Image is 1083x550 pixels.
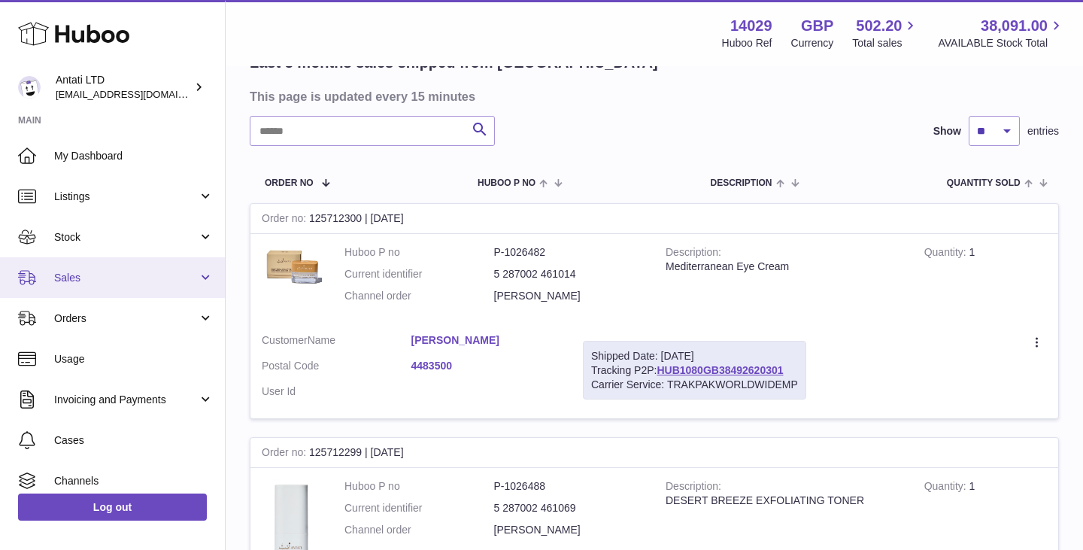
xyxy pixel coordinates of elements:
[730,16,772,36] strong: 14029
[411,333,561,348] a: [PERSON_NAME]
[265,178,314,188] span: Order No
[722,36,772,50] div: Huboo Ref
[591,378,798,392] div: Carrier Service: TRAKPAKWORLDWIDEMP
[494,267,644,281] dd: 5 287002 461014
[947,178,1021,188] span: Quantity Sold
[344,523,494,537] dt: Channel order
[250,204,1058,234] div: 125712300 | [DATE]
[54,393,198,407] span: Invoicing and Payments
[262,212,309,228] strong: Order no
[344,267,494,281] dt: Current identifier
[262,446,309,462] strong: Order no
[54,190,198,204] span: Listings
[262,359,411,377] dt: Postal Code
[852,16,919,50] a: 502.20 Total sales
[54,230,198,245] span: Stock
[344,479,494,494] dt: Huboo P no
[494,523,644,537] dd: [PERSON_NAME]
[54,311,198,326] span: Orders
[494,245,644,260] dd: P-1026482
[494,479,644,494] dd: P-1026488
[583,341,806,400] div: Tracking P2P:
[1027,124,1059,138] span: entries
[478,178,535,188] span: Huboo P no
[411,359,561,373] a: 4483500
[494,501,644,515] dd: 5 287002 461069
[494,289,644,303] dd: [PERSON_NAME]
[262,384,411,399] dt: User Id
[924,480,969,496] strong: Quantity
[938,36,1065,50] span: AVAILABLE Stock Total
[666,480,721,496] strong: Description
[54,474,214,488] span: Channels
[801,16,833,36] strong: GBP
[657,364,783,376] a: HUB1080GB38492620301
[856,16,902,36] span: 502.20
[54,271,198,285] span: Sales
[250,88,1055,105] h3: This page is updated every 15 minutes
[924,246,969,262] strong: Quantity
[262,334,308,346] span: Customer
[791,36,834,50] div: Currency
[852,36,919,50] span: Total sales
[938,16,1065,50] a: 38,091.00 AVAILABLE Stock Total
[666,494,902,508] div: DESERT BREEZE EXFOLIATING TONER
[710,178,772,188] span: Description
[54,149,214,163] span: My Dashboard
[344,245,494,260] dt: Huboo P no
[344,501,494,515] dt: Current identifier
[56,88,221,100] span: [EMAIL_ADDRESS][DOMAIN_NAME]
[666,260,902,274] div: Mediterranean Eye Cream
[344,289,494,303] dt: Channel order
[262,245,322,287] img: 1735332753.png
[666,246,721,262] strong: Description
[250,438,1058,468] div: 125712299 | [DATE]
[913,234,1058,322] td: 1
[981,16,1048,36] span: 38,091.00
[591,349,798,363] div: Shipped Date: [DATE]
[56,73,191,102] div: Antati LTD
[933,124,961,138] label: Show
[262,333,411,351] dt: Name
[18,494,207,521] a: Log out
[54,433,214,448] span: Cases
[54,352,214,366] span: Usage
[18,76,41,99] img: toufic@antatiskin.com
